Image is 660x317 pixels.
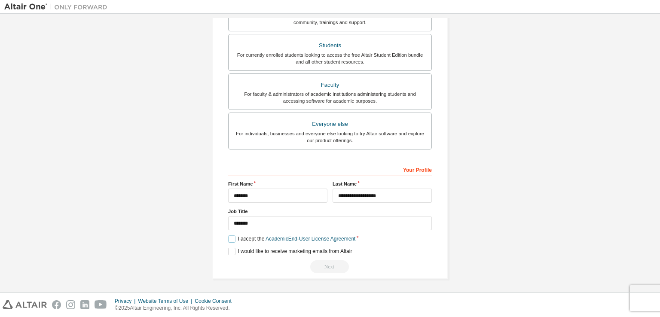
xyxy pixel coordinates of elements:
div: Your Profile [228,162,432,176]
img: altair_logo.svg [3,300,47,309]
img: facebook.svg [52,300,61,309]
div: Cookie Consent [195,298,236,305]
div: Privacy [115,298,138,305]
label: Job Title [228,208,432,215]
img: linkedin.svg [80,300,89,309]
label: First Name [228,180,327,187]
label: I would like to receive marketing emails from Altair [228,248,352,255]
div: For existing customers looking to access software downloads, HPC resources, community, trainings ... [234,12,426,26]
div: For currently enrolled students looking to access the free Altair Student Edition bundle and all ... [234,52,426,65]
div: Website Terms of Use [138,298,195,305]
a: Academic End-User License Agreement [266,236,355,242]
div: For individuals, businesses and everyone else looking to try Altair software and explore our prod... [234,130,426,144]
div: Read and acccept EULA to continue [228,260,432,273]
img: youtube.svg [95,300,107,309]
label: Last Name [333,180,432,187]
div: For faculty & administrators of academic institutions administering students and accessing softwa... [234,91,426,104]
div: Students [234,40,426,52]
img: instagram.svg [66,300,75,309]
img: Altair One [4,3,112,11]
p: © 2025 Altair Engineering, Inc. All Rights Reserved. [115,305,237,312]
label: I accept the [228,235,355,243]
div: Faculty [234,79,426,91]
div: Everyone else [234,118,426,130]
